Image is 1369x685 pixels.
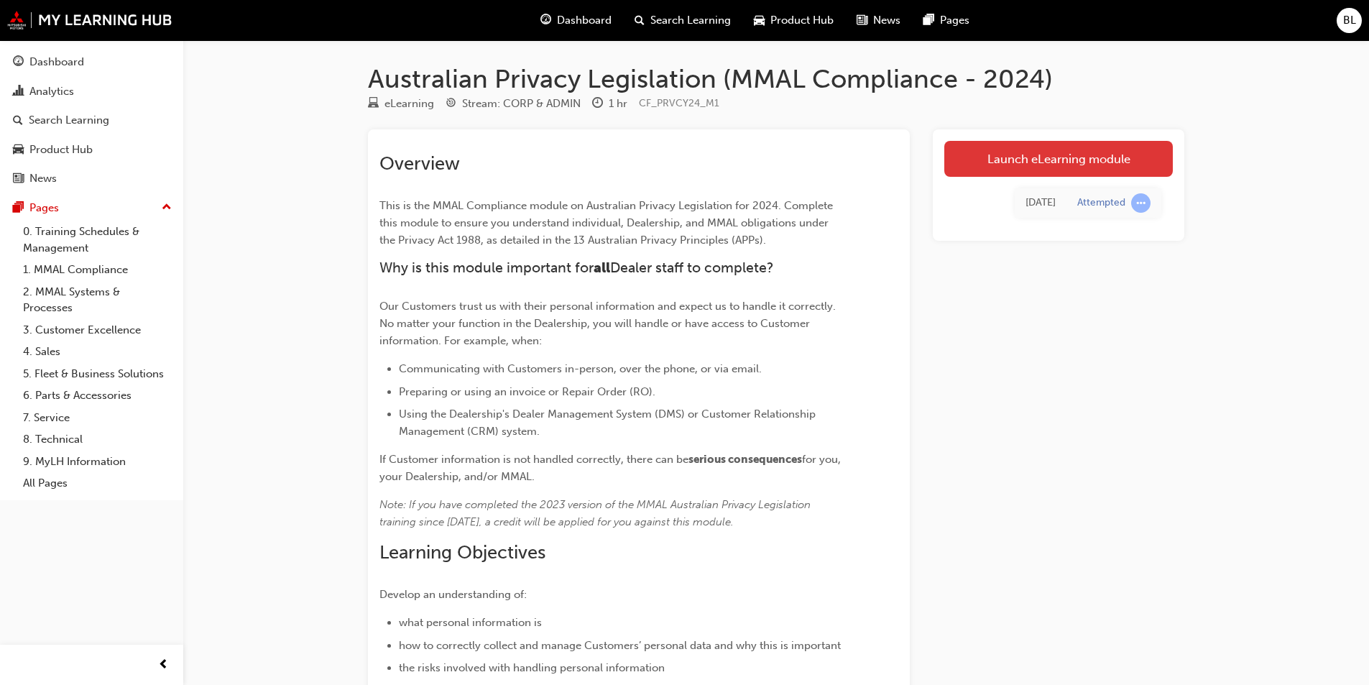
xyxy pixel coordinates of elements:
[399,385,655,398] span: Preparing or using an invoice or Repair Order (RO).
[379,541,545,564] span: Learning Objectives
[912,6,981,35] a: pages-iconPages
[379,300,839,347] span: Our Customers trust us with their personal information and expect us to handle it correctly. No m...
[6,195,178,221] button: Pages
[540,12,551,29] span: guage-icon
[592,95,627,113] div: Duration
[399,661,665,674] span: the risks involved with handling personal information
[6,49,178,75] a: Dashboard
[29,54,84,70] div: Dashboard
[623,6,742,35] a: search-iconSearch Learning
[594,259,610,276] span: all
[845,6,912,35] a: news-iconNews
[754,12,765,29] span: car-icon
[29,170,57,187] div: News
[379,453,688,466] span: If Customer information is not handled correctly, there can be
[29,83,74,100] div: Analytics
[399,616,542,629] span: what personal information is
[379,152,460,175] span: Overview
[368,95,434,113] div: Type
[379,498,813,528] span: Note: If you have completed the 2023 version of the MMAL Australian Privacy Legislation training ...
[17,363,178,385] a: 5. Fleet & Business Solutions
[1337,8,1362,33] button: BL
[17,259,178,281] a: 1. MMAL Compliance
[462,96,581,112] div: Stream: CORP & ADMIN
[17,221,178,259] a: 0. Training Schedules & Management
[940,12,969,29] span: Pages
[158,656,169,674] span: prev-icon
[29,112,109,129] div: Search Learning
[399,639,841,652] span: how to correctly collect and manage Customers’ personal data and why this is important
[650,12,731,29] span: Search Learning
[857,12,867,29] span: news-icon
[446,95,581,113] div: Stream
[557,12,612,29] span: Dashboard
[610,259,774,276] span: Dealer staff to complete?
[13,202,24,215] span: pages-icon
[17,319,178,341] a: 3. Customer Excellence
[1343,12,1356,29] span: BL
[873,12,900,29] span: News
[1131,193,1151,213] span: learningRecordVerb_ATTEMPT-icon
[592,98,603,111] span: clock-icon
[29,200,59,216] div: Pages
[379,199,836,247] span: This is the MMAL Compliance module on Australian Privacy Legislation for 2024. Complete this modu...
[17,472,178,495] a: All Pages
[13,56,24,69] span: guage-icon
[6,137,178,163] a: Product Hub
[399,408,819,438] span: Using the Dealership's Dealer Management System (DMS) or Customer Relationship Management (CRM) s...
[17,451,178,473] a: 9. MyLH Information
[529,6,623,35] a: guage-iconDashboard
[13,86,24,98] span: chart-icon
[446,98,456,111] span: target-icon
[29,142,93,158] div: Product Hub
[944,141,1173,177] a: Launch eLearning module
[6,165,178,192] a: News
[923,12,934,29] span: pages-icon
[379,588,527,601] span: Develop an understanding of:
[17,281,178,319] a: 2. MMAL Systems & Processes
[7,11,172,29] img: mmal
[17,428,178,451] a: 8. Technical
[384,96,434,112] div: eLearning
[609,96,627,112] div: 1 hr
[6,107,178,134] a: Search Learning
[368,98,379,111] span: learningResourceType_ELEARNING-icon
[162,198,172,217] span: up-icon
[1025,195,1056,211] div: Fri Jun 13 2025 10:26:32 GMT+1000 (Australian Eastern Standard Time)
[13,144,24,157] span: car-icon
[17,407,178,429] a: 7. Service
[688,453,802,466] span: serious consequences
[13,114,23,127] span: search-icon
[770,12,834,29] span: Product Hub
[6,46,178,195] button: DashboardAnalyticsSearch LearningProduct HubNews
[635,12,645,29] span: search-icon
[379,259,594,276] span: Why is this module important for
[13,173,24,185] span: news-icon
[742,6,845,35] a: car-iconProduct Hub
[368,63,1184,95] h1: Australian Privacy Legislation (MMAL Compliance - 2024)
[399,362,762,375] span: Communicating with Customers in-person, over the phone, or via email.
[6,78,178,105] a: Analytics
[639,97,719,109] span: Learning resource code
[17,385,178,407] a: 6. Parts & Accessories
[1077,196,1125,210] div: Attempted
[17,341,178,363] a: 4. Sales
